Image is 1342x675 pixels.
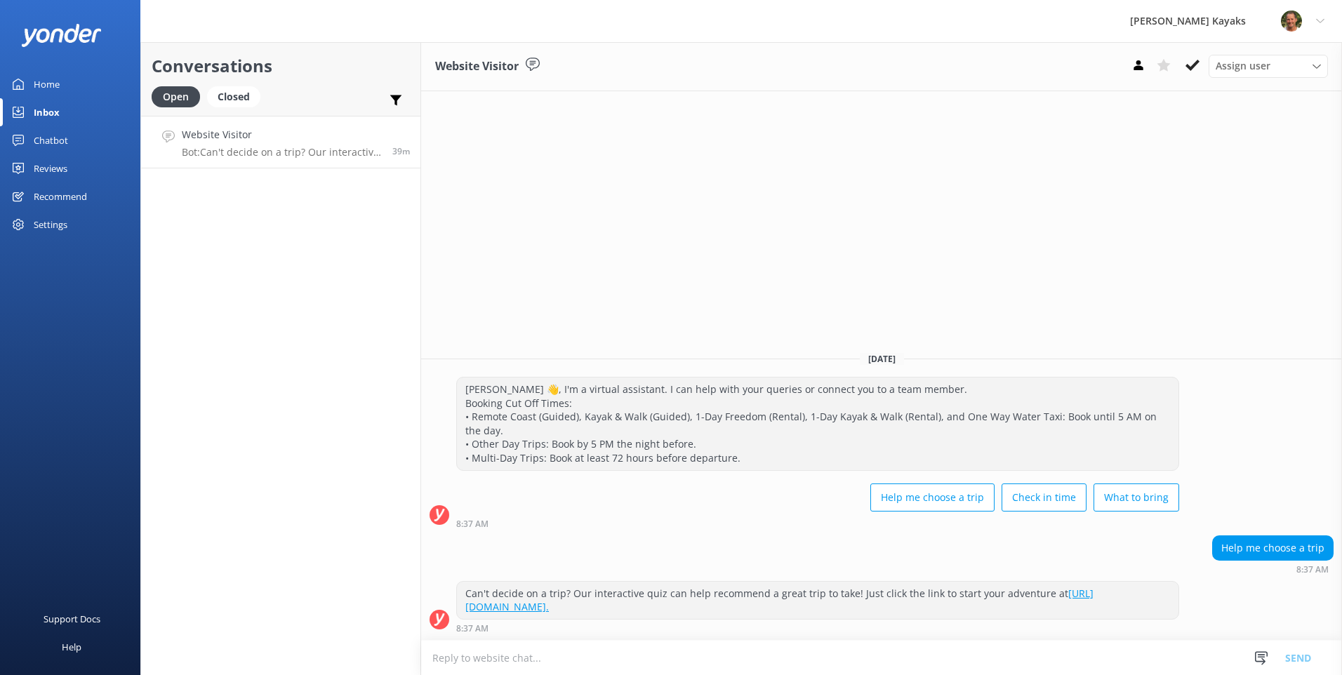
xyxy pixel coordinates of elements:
[34,98,60,126] div: Inbox
[860,353,904,365] span: [DATE]
[182,146,382,159] p: Bot: Can't decide on a trip? Our interactive quiz can help recommend a great trip to take! Just c...
[1002,483,1087,512] button: Check in time
[34,182,87,210] div: Recommend
[34,126,68,154] div: Chatbot
[1212,564,1334,574] div: Sep 15 2025 08:37am (UTC +12:00) Pacific/Auckland
[44,605,100,633] div: Support Docs
[62,633,81,661] div: Help
[456,519,1179,528] div: Sep 15 2025 08:37am (UTC +12:00) Pacific/Auckland
[457,582,1178,619] div: Can't decide on a trip? Our interactive quiz can help recommend a great trip to take! Just click ...
[465,587,1094,614] a: [URL][DOMAIN_NAME].
[457,377,1178,470] div: [PERSON_NAME] 👋, I'm a virtual assistant. I can help with your queries or connect you to a team m...
[182,127,382,142] h4: Website Visitor
[456,520,489,528] strong: 8:37 AM
[207,88,267,104] a: Closed
[1281,11,1302,32] img: 49-1662257987.jpg
[456,623,1179,633] div: Sep 15 2025 08:37am (UTC +12:00) Pacific/Auckland
[1296,566,1329,574] strong: 8:37 AM
[435,58,519,76] h3: Website Visitor
[207,86,260,107] div: Closed
[456,624,489,633] strong: 8:37 AM
[1209,55,1328,77] div: Assign User
[34,70,60,98] div: Home
[1094,483,1179,512] button: What to bring
[1216,58,1270,74] span: Assign user
[1213,536,1333,560] div: Help me choose a trip
[34,210,67,239] div: Settings
[152,86,200,107] div: Open
[34,154,67,182] div: Reviews
[21,24,102,47] img: yonder-white-logo.png
[152,53,410,79] h2: Conversations
[392,145,410,157] span: Sep 15 2025 08:37am (UTC +12:00) Pacific/Auckland
[141,116,420,168] a: Website VisitorBot:Can't decide on a trip? Our interactive quiz can help recommend a great trip t...
[870,483,995,512] button: Help me choose a trip
[152,88,207,104] a: Open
